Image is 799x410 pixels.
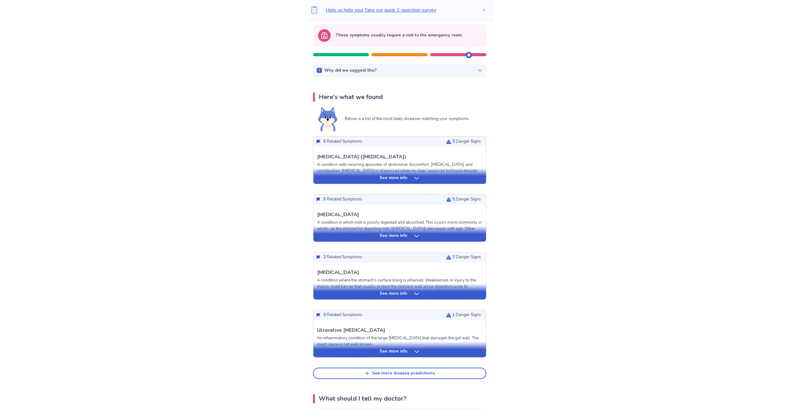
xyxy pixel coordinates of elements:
[452,139,481,145] p: Danger Signs
[452,254,455,260] span: 2
[372,371,435,376] div: See more disease predictions
[452,139,455,144] span: 3
[452,312,455,318] span: 1
[323,196,362,203] p: Related Symptoms
[318,107,337,131] img: Shiba
[324,68,377,74] p: Why did we suggest this?
[323,254,326,260] span: 2
[317,269,359,276] p: [MEDICAL_DATA]
[323,312,362,318] p: Related Symptoms
[317,277,482,308] p: A condition where the stomach's surface lining is inflamed. Weaknesses or injury to the mucus-lin...
[313,368,486,379] button: See more disease predictions
[336,32,462,39] p: These symptoms usually require a visit to the emergency room.
[452,196,481,203] p: Danger Signs
[319,394,407,403] p: What should I tell my doctor?
[345,116,469,122] p: Below is a list of the most likely diseases matching your symptoms.
[323,312,326,318] span: 0
[326,6,471,14] p: Help us help you! Take our quick 2-question survey
[452,254,481,260] p: Danger Signs
[317,153,406,161] p: [MEDICAL_DATA] ([MEDICAL_DATA])
[317,162,482,186] p: A condition with recurring episodes of abdominal discomfort, [MEDICAL_DATA], and constipation. [M...
[323,196,326,202] span: 5
[380,348,407,355] p: See more info
[317,211,359,218] p: [MEDICAL_DATA]
[380,233,407,239] p: See more info
[452,196,455,202] span: 5
[323,139,362,145] p: Related Symptoms
[317,335,482,347] p: An inflammatory condition of the large [MEDICAL_DATA] that damages the gut wall. The exact cause ...
[323,139,326,144] span: 5
[380,291,407,297] p: See more info
[452,312,481,318] p: Danger Signs
[323,254,362,260] p: Related Symptoms
[317,326,385,334] p: Ulcerative [MEDICAL_DATA]
[317,220,482,238] p: A condition in which milk is poorly digested and absorbed. This occurs more commonly in adults, a...
[380,175,407,181] p: See more info
[319,92,383,102] p: Here's what we found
